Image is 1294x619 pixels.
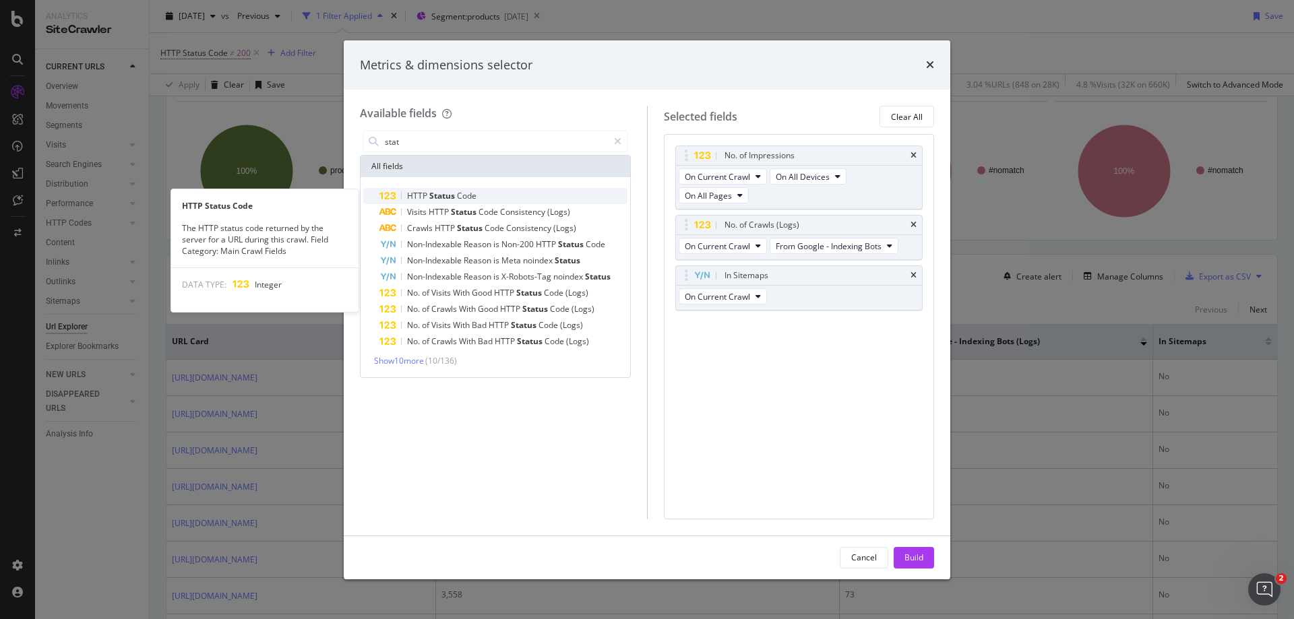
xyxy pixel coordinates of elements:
[544,287,565,298] span: Code
[407,255,464,266] span: Non-Indexable
[457,190,476,201] span: Code
[429,190,457,201] span: Status
[457,222,485,234] span: Status
[459,303,478,315] span: With
[464,238,493,250] span: Reason
[407,222,435,234] span: Crawls
[361,156,630,177] div: All fields
[500,206,547,218] span: Consistency
[501,271,553,282] span: X-Robots-Tag
[891,111,923,123] div: Clear All
[560,319,583,331] span: (Logs)
[522,303,550,315] span: Status
[536,238,558,250] span: HTTP
[500,303,522,315] span: HTTP
[478,335,495,347] span: Bad
[1248,573,1281,606] iframe: Intercom live chat
[926,57,934,74] div: times
[685,291,750,302] span: On Current Crawl
[431,303,459,315] span: Crawls
[506,222,553,234] span: Consistency
[770,238,898,254] button: From Google - Indexing Bots
[911,221,917,229] div: times
[685,190,732,201] span: On All Pages
[171,222,359,257] div: The HTTP status code returned by the server for a URL during this crawl. Field Category: Main Cra...
[485,222,506,234] span: Code
[565,287,588,298] span: (Logs)
[429,206,451,218] span: HTTP
[679,238,767,254] button: On Current Crawl
[538,319,560,331] span: Code
[894,547,934,568] button: Build
[572,303,594,315] span: (Logs)
[776,171,830,183] span: On All Devices
[675,265,923,311] div: In SitemapstimesOn Current Crawl
[501,255,523,266] span: Meta
[493,271,501,282] span: is
[553,271,585,282] span: noindex
[664,109,737,125] div: Selected fields
[422,303,431,315] span: of
[517,335,545,347] span: Status
[479,206,500,218] span: Code
[545,335,566,347] span: Code
[1276,573,1287,584] span: 2
[472,319,489,331] span: Bad
[407,190,429,201] span: HTTP
[725,149,795,162] div: No. of Impressions
[171,200,359,211] div: HTTP Status Code
[725,218,799,232] div: No. of Crawls (Logs)
[344,40,950,579] div: modal
[407,303,422,315] span: No.
[679,288,767,304] button: On Current Crawl
[547,206,570,218] span: (Logs)
[495,335,517,347] span: HTTP
[478,303,500,315] span: Good
[431,319,453,331] span: Visits
[550,303,572,315] span: Code
[489,319,511,331] span: HTTP
[407,238,464,250] span: Non-Indexable
[383,131,608,152] input: Search by field name
[675,215,923,260] div: No. of Crawls (Logs)timesOn Current CrawlFrom Google - Indexing Bots
[911,152,917,160] div: times
[725,269,768,282] div: In Sitemaps
[472,287,494,298] span: Good
[679,187,749,203] button: On All Pages
[770,168,846,185] button: On All Devices
[880,106,934,127] button: Clear All
[464,271,493,282] span: Reason
[407,287,422,298] span: No.
[407,206,429,218] span: Visits
[553,222,576,234] span: (Logs)
[407,335,422,347] span: No.
[586,238,605,250] span: Code
[511,319,538,331] span: Status
[431,335,459,347] span: Crawls
[360,106,437,121] div: Available fields
[493,238,501,250] span: is
[501,238,536,250] span: Non-200
[431,287,453,298] span: Visits
[558,238,586,250] span: Status
[776,240,882,252] span: From Google - Indexing Bots
[904,552,923,563] div: Build
[422,287,431,298] span: of
[407,319,422,331] span: No.
[840,547,888,568] button: Cancel
[374,355,424,366] span: Show 10 more
[675,145,923,209] div: No. of ImpressionstimesOn Current CrawlOn All DevicesOn All Pages
[422,319,431,331] span: of
[407,271,464,282] span: Non-Indexable
[422,335,431,347] span: of
[523,255,555,266] span: noindex
[451,206,479,218] span: Status
[494,287,516,298] span: HTTP
[585,271,611,282] span: Status
[911,271,917,280] div: times
[493,255,501,266] span: is
[685,171,750,183] span: On Current Crawl
[360,57,532,74] div: Metrics & dimensions selector
[425,355,457,366] span: ( 10 / 136 )
[459,335,478,347] span: With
